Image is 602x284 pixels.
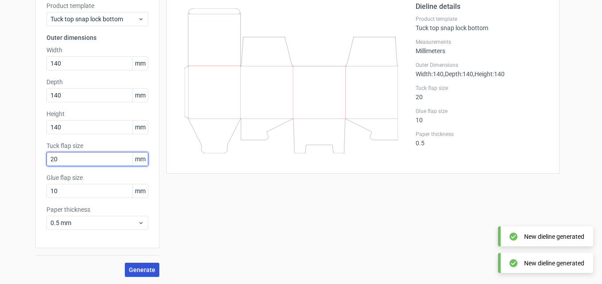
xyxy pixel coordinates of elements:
[46,78,148,86] label: Depth
[416,108,548,115] label: Glue flap size
[132,57,148,70] span: mm
[524,259,584,268] div: New dieline generated
[473,70,505,78] span: , Height : 140
[50,218,138,227] span: 0.5 mm
[50,15,138,23] span: Tuck top snap lock bottom
[46,33,148,42] h3: Outer dimensions
[416,16,548,23] label: Product template
[416,70,444,78] span: Width : 140
[125,263,159,277] button: Generate
[46,46,148,54] label: Width
[416,131,548,138] label: Paper thickness
[416,1,548,12] h2: Dieline details
[416,108,548,124] div: 10
[416,85,548,92] label: Tuck flap size
[416,39,548,54] div: Millimeters
[132,121,148,134] span: mm
[132,184,148,198] span: mm
[46,1,148,10] label: Product template
[444,70,473,78] span: , Depth : 140
[416,16,548,31] div: Tuck top snap lock bottom
[416,85,548,101] div: 20
[132,152,148,166] span: mm
[524,232,584,241] div: New dieline generated
[46,109,148,118] label: Height
[416,131,548,147] div: 0.5
[46,205,148,214] label: Paper thickness
[129,267,155,273] span: Generate
[46,141,148,150] label: Tuck flap size
[132,89,148,102] span: mm
[416,62,548,69] label: Outer Dimensions
[416,39,548,46] label: Measurements
[46,173,148,182] label: Glue flap size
